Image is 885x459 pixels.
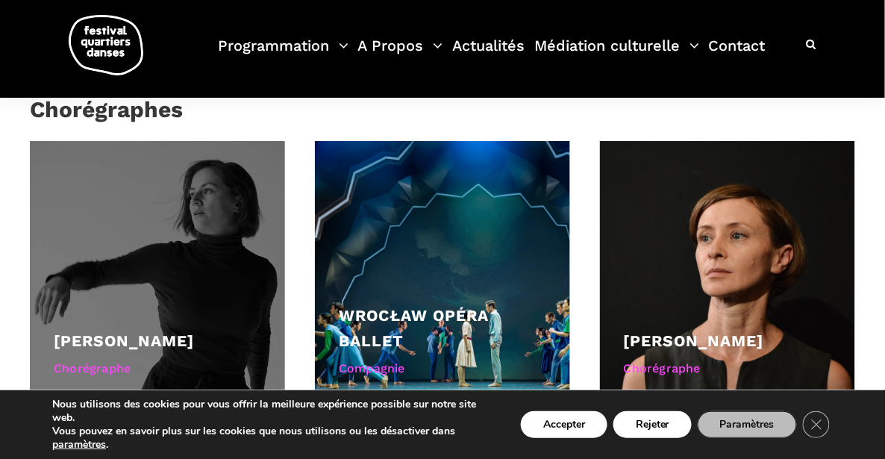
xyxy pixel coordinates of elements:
p: Vous pouvez en savoir plus sur les cookies que nous utilisons ou les désactiver dans . [52,425,491,452]
div: Chorégraphe [624,359,831,378]
button: Rejeter [613,411,692,438]
button: Paramètres [698,411,797,438]
a: Médiation culturelle [534,33,699,77]
a: Wrocław Opéra Ballet [339,306,489,350]
a: [PERSON_NAME] [54,331,194,350]
img: logo-fqd-med [69,15,143,75]
button: paramètres [52,438,106,452]
h3: Chorégraphes [30,96,183,134]
button: Close GDPR Cookie Banner [803,411,830,438]
a: A Propos [358,33,443,77]
button: Accepter [521,411,607,438]
a: Contact [709,33,766,77]
a: [PERSON_NAME] [624,331,764,350]
div: Compagnie [339,359,546,378]
div: Chorégraphe [54,359,261,378]
a: Programmation [218,33,348,77]
a: Actualités [453,33,525,77]
p: Nous utilisons des cookies pour vous offrir la meilleure expérience possible sur notre site web. [52,398,491,425]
